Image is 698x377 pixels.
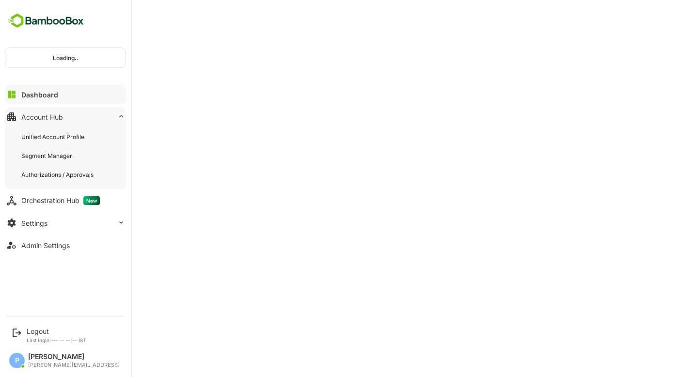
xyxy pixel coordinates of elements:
div: P [9,353,25,368]
p: Last login: --- -- --:-- IST [27,337,86,343]
div: Segment Manager [21,152,74,160]
div: [PERSON_NAME] [28,353,120,361]
div: [PERSON_NAME][EMAIL_ADDRESS] [28,362,120,368]
div: Loading.. [5,48,126,67]
button: Admin Settings [5,236,126,255]
img: BambooboxFullLogoMark.5f36c76dfaba33ec1ec1367b70bb1252.svg [5,12,87,30]
button: Account Hub [5,107,126,126]
button: Settings [5,213,126,233]
div: Logout [27,327,86,335]
div: Admin Settings [21,241,70,250]
div: Orchestration Hub [21,196,100,205]
div: Dashboard [21,91,58,99]
button: Orchestration HubNew [5,191,126,210]
div: Account Hub [21,113,63,121]
div: Settings [21,219,48,227]
div: Authorizations / Approvals [21,171,95,179]
span: New [83,196,100,205]
div: Unified Account Profile [21,133,86,141]
button: Dashboard [5,85,126,104]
